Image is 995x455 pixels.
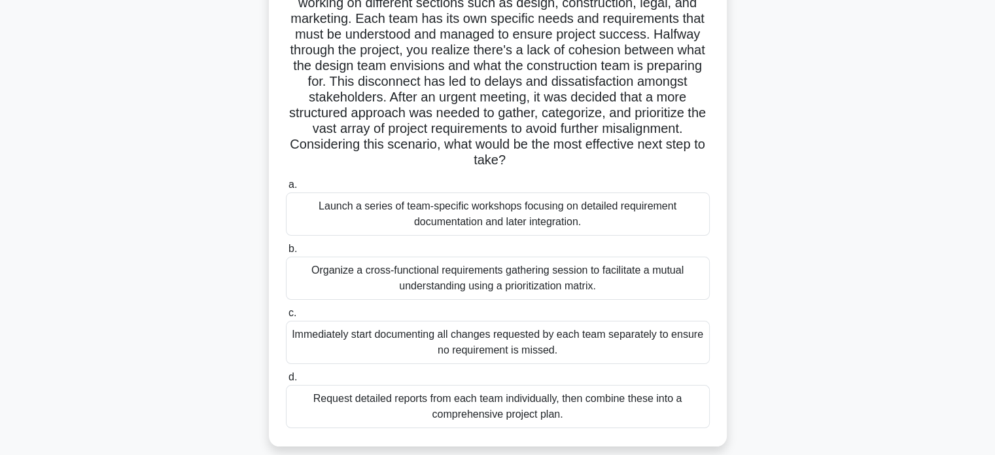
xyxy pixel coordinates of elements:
div: Organize a cross-functional requirements gathering session to facilitate a mutual understanding u... [286,257,710,300]
span: a. [288,179,297,190]
div: Immediately start documenting all changes requested by each team separately to ensure no requirem... [286,321,710,364]
div: Request detailed reports from each team individually, then combine these into a comprehensive pro... [286,385,710,428]
span: d. [288,371,297,382]
span: b. [288,243,297,254]
div: Launch a series of team-specific workshops focusing on detailed requirement documentation and lat... [286,192,710,236]
span: c. [288,307,296,318]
